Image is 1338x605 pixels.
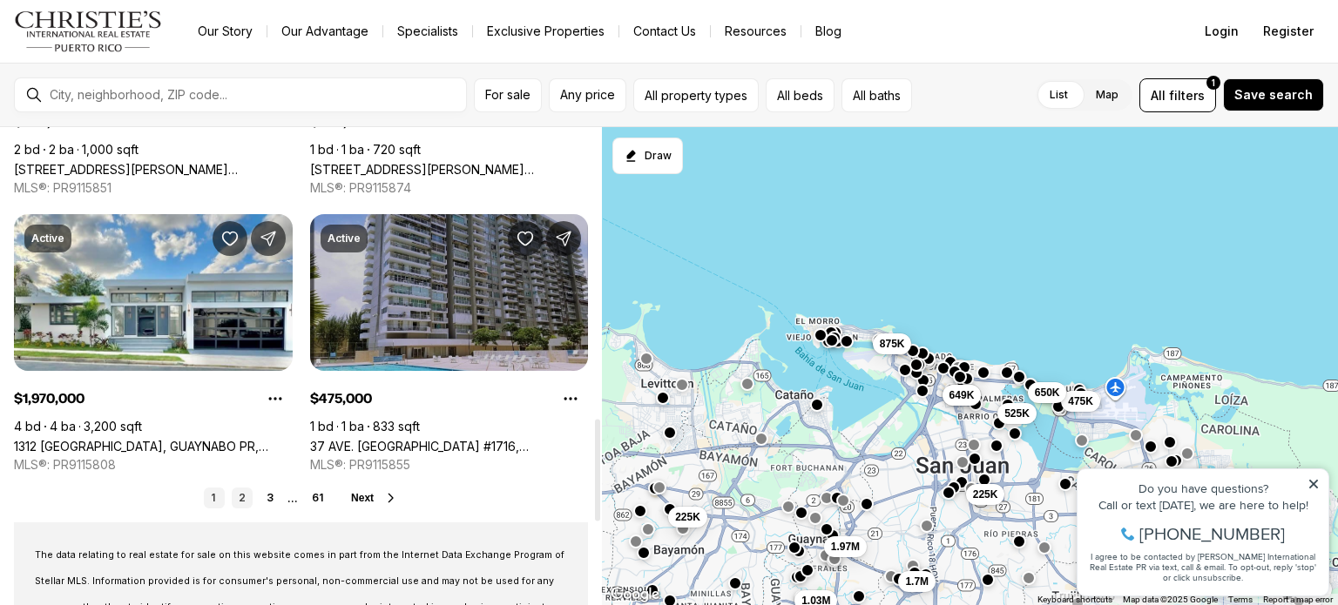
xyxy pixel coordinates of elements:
[1223,78,1324,111] button: Save search
[1194,14,1249,49] button: Login
[1253,14,1324,49] button: Register
[18,56,252,68] div: Call or text [DATE], we are here to help!
[18,39,252,51] div: Do you have questions?
[22,107,248,140] span: I agree to be contacted by [PERSON_NAME] International Real Estate PR via text, call & email. To ...
[560,88,615,102] span: Any price
[841,78,912,112] button: All baths
[267,19,382,44] a: Our Advantage
[553,381,588,416] button: Property options
[668,507,707,528] button: 225K
[879,337,904,351] span: 875K
[508,221,543,256] button: Save Property: 37 AVE. ISLA VERDE #1716
[232,487,253,508] a: 2
[830,540,859,554] span: 1.97M
[949,388,974,402] span: 649K
[260,487,280,508] a: 3
[14,10,163,52] img: logo
[204,487,225,508] a: 1
[546,221,581,256] button: Share Property
[905,575,929,588] span: 1.7M
[287,492,298,505] li: ...
[1234,88,1313,102] span: Save search
[1036,79,1082,111] label: List
[633,78,759,112] button: All property types
[1212,76,1215,90] span: 1
[1027,382,1066,403] button: 650K
[1139,78,1216,112] button: Allfilters1
[213,221,247,256] button: Save Property: 1312 SANTANDER
[485,88,530,102] span: For sale
[383,19,472,44] a: Specialists
[251,221,286,256] button: Share Property
[801,19,855,44] a: Blog
[942,385,981,406] button: 649K
[965,484,1004,505] button: 225K
[71,82,217,99] span: [PHONE_NUMBER]
[1034,386,1059,400] span: 650K
[474,78,542,112] button: For sale
[328,232,361,245] p: Active
[1082,79,1132,111] label: Map
[1068,394,1093,408] span: 475K
[351,491,398,505] button: Next
[898,571,936,592] button: 1.7M
[1151,86,1166,104] span: All
[184,19,267,44] a: Our Story
[14,162,293,177] a: 1511 PONCE DE LEON AVE #571, SANTURCE PR, 00909
[351,492,374,504] span: Next
[612,138,683,174] button: Start drawing
[711,19,801,44] a: Resources
[473,19,618,44] a: Exclusive Properties
[305,487,330,508] a: 61
[31,232,64,245] p: Active
[675,510,700,524] span: 225K
[972,487,997,501] span: 225K
[258,381,293,416] button: Property options
[766,78,835,112] button: All beds
[310,162,589,177] a: 1511 PONCE DE LEON AVE #9122, SANTURCE PR, 00909
[823,536,866,557] button: 1.97M
[310,439,589,454] a: 37 AVE. ISLA VERDE #1716, CAROLINA PR, 00979
[1004,407,1030,420] span: 525K
[549,78,626,112] button: Any price
[1263,24,1314,38] span: Register
[1169,86,1205,104] span: filters
[1061,391,1100,412] button: 475K
[14,439,293,454] a: 1312 SANTANDER, GUAYNABO PR, 00966
[204,487,330,508] nav: Pagination
[1205,24,1239,38] span: Login
[619,19,710,44] button: Contact Us
[872,333,911,354] button: 875K
[997,403,1037,424] button: 525K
